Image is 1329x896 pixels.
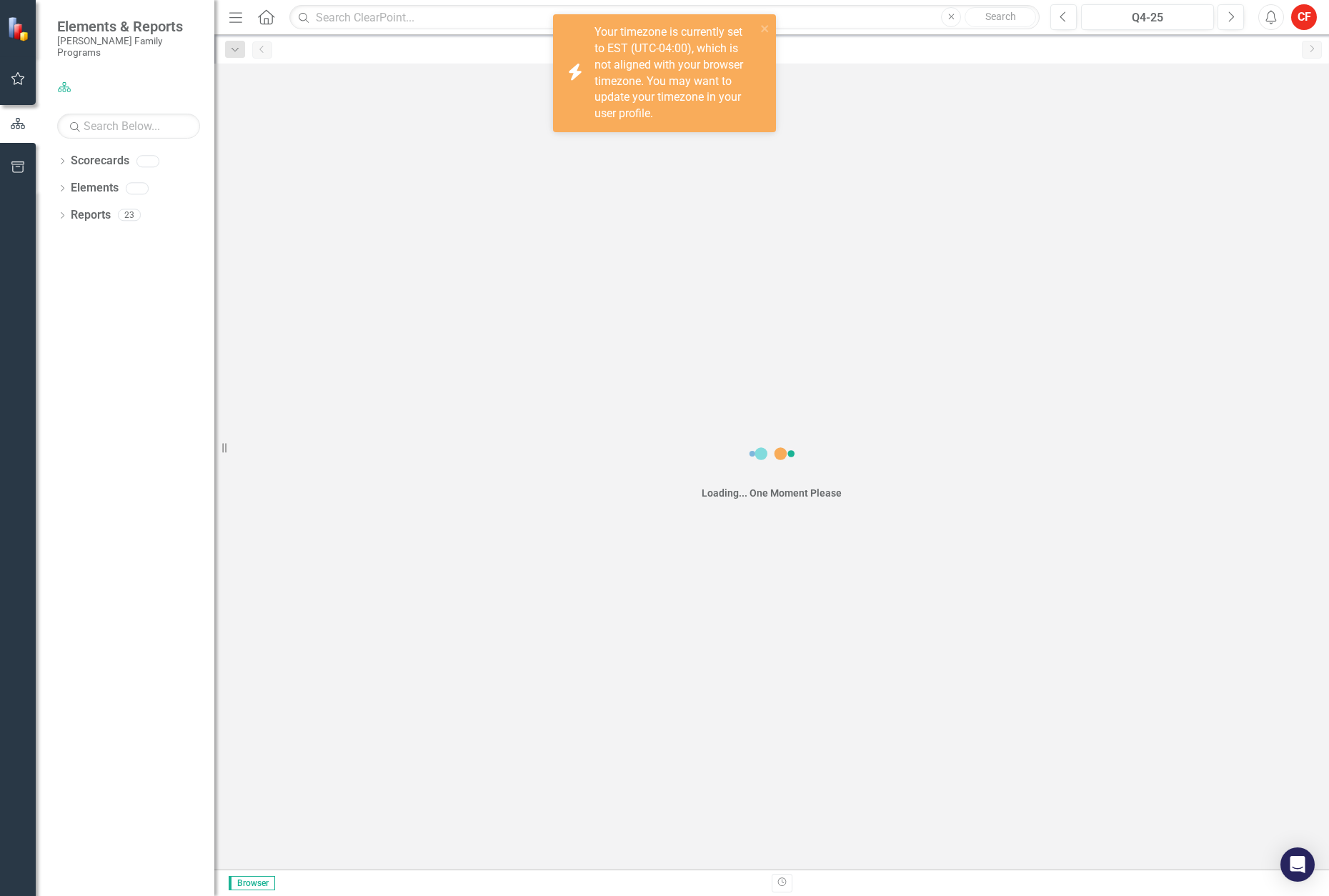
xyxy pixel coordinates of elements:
img: ClearPoint Strategy [7,16,32,41]
button: close [760,20,770,36]
div: 23 [118,209,141,221]
input: Search ClearPoint... [289,5,1040,30]
small: [PERSON_NAME] Family Programs [57,35,200,59]
button: Q4-25 [1081,4,1214,30]
span: Browser [229,876,275,890]
div: Loading... One Moment Please [702,486,842,500]
a: Elements [71,180,119,196]
button: CF [1291,4,1317,30]
div: Open Intercom Messenger [1280,847,1315,882]
span: Elements & Reports [57,18,200,35]
button: Search [965,7,1036,27]
input: Search Below... [57,114,200,139]
a: Reports [71,207,111,224]
div: Q4-25 [1086,9,1209,26]
span: Search [985,11,1016,22]
a: Scorecards [71,153,129,169]
div: Your timezone is currently set to EST (UTC-04:00), which is not aligned with your browser timezon... [594,24,756,122]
